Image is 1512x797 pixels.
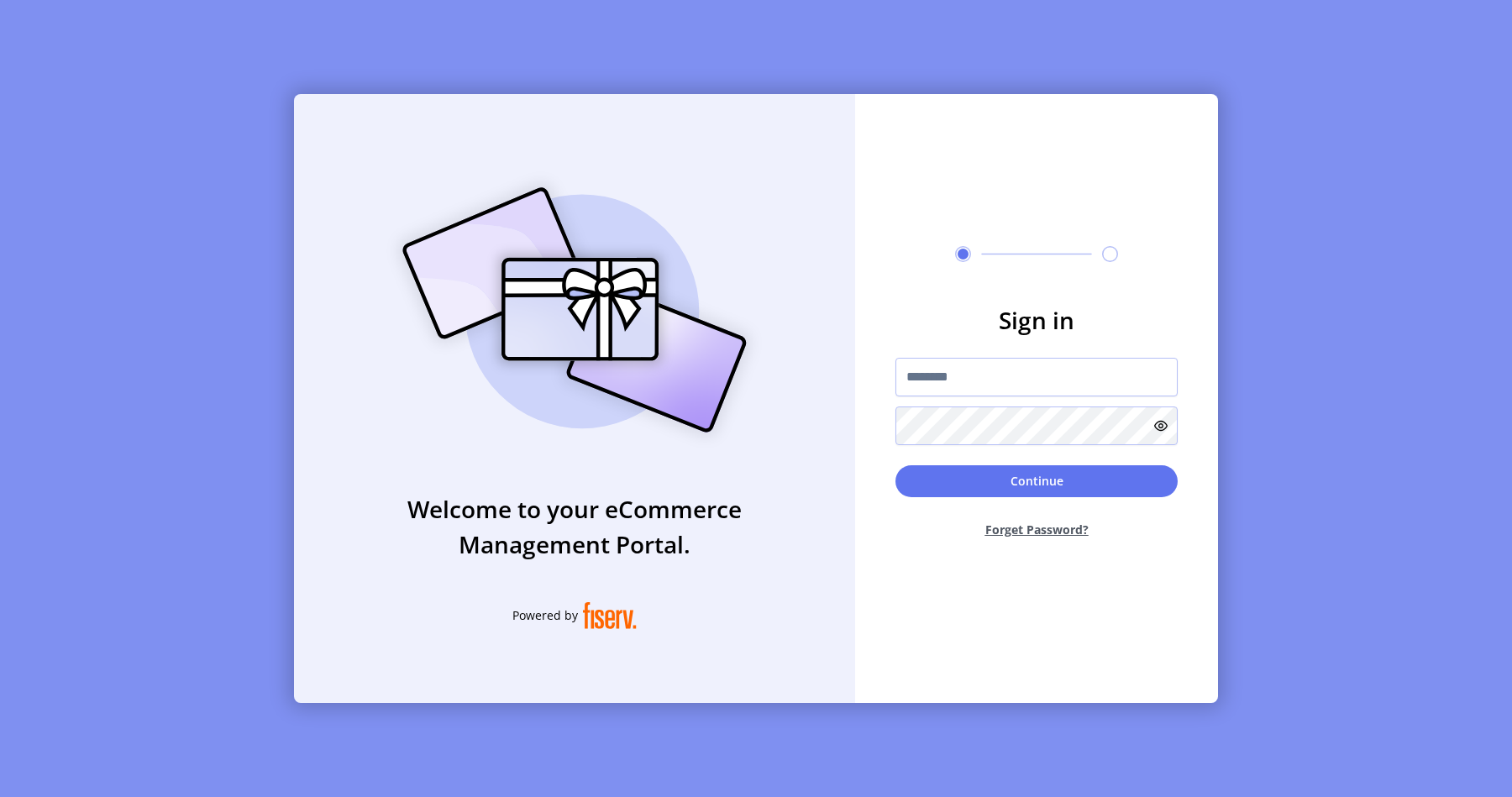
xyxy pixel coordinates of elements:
[294,491,855,562] h3: Welcome to your eCommerce Management Portal.
[895,302,1178,338] h3: Sign in
[895,507,1178,552] button: Forget Password?
[512,606,578,624] span: Powered by
[895,465,1178,497] button: Continue
[377,169,772,451] img: card_Illustration.svg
